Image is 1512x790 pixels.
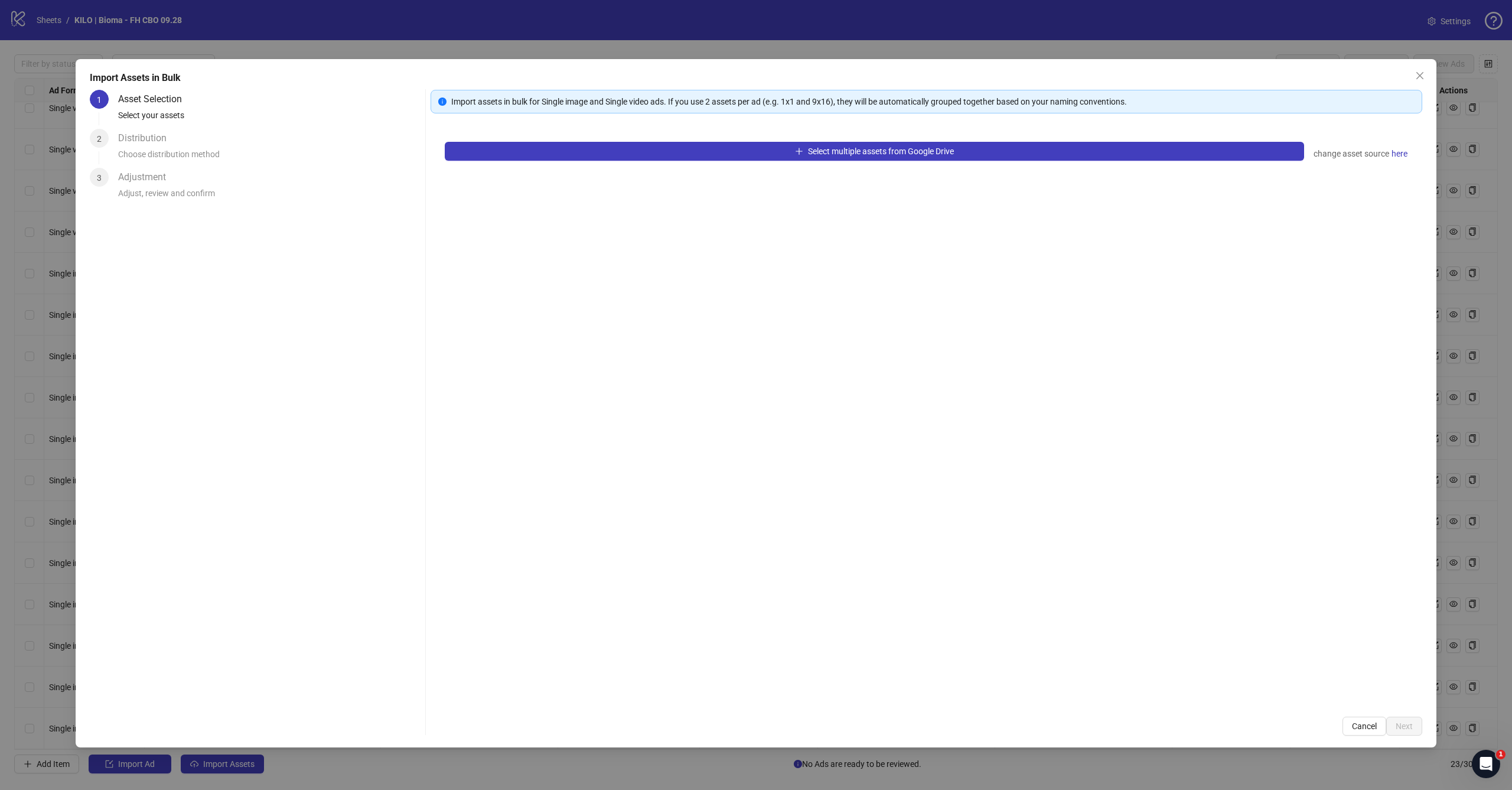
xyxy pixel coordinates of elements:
[445,142,1304,161] button: Select multiple assets from Google Drive
[97,173,102,183] span: 3
[438,97,447,106] span: info-circle
[795,147,803,155] span: plus
[1391,147,1408,161] a: here
[1314,147,1408,161] div: change asset source
[118,129,176,148] div: Distribution
[90,71,1422,85] div: Import Assets in Bulk
[1472,750,1500,778] iframe: Intercom live chat
[118,168,175,187] div: Adjustment
[1392,147,1407,160] span: here
[1352,721,1377,731] span: Cancel
[1410,66,1429,85] button: Close
[1415,71,1425,80] span: close
[1386,717,1422,736] button: Next
[97,134,102,144] span: 2
[451,95,1415,108] div: Import assets in bulk for Single image and Single video ads. If you use 2 assets per ad (e.g. 1x1...
[808,147,954,156] span: Select multiple assets from Google Drive
[1342,717,1386,736] button: Cancel
[118,187,421,207] div: Adjust, review and confirm
[118,109,421,129] div: Select your assets
[97,95,102,105] span: 1
[118,90,191,109] div: Asset Selection
[1496,750,1506,759] span: 1
[118,148,421,168] div: Choose distribution method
